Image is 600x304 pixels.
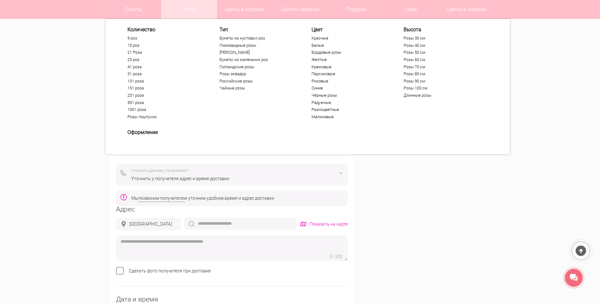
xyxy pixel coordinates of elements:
a: Российские розы [220,79,297,84]
a: Розы 80 см [404,71,481,76]
a: Разноцветные [312,107,389,112]
a: Розы поштучно [127,114,205,119]
div: Мы и уточним удобное время и адрес доставки [131,195,274,202]
a: 151 роза [127,86,205,91]
a: 21 Роза [127,50,205,55]
a: Розы 40 см [404,43,481,48]
a: Розы 100 см [404,86,481,91]
a: Малиновые [312,114,389,119]
a: Розовые [312,79,389,84]
a: 41 роза [127,64,205,70]
span: Количество [127,27,205,33]
a: Розы 30 см [404,36,481,41]
a: 201 роза [127,93,205,98]
a: Белые [312,43,389,48]
div: Адрес [116,206,348,213]
a: Букеты из маленьких роз [220,57,297,62]
span: Высота [404,27,481,33]
a: Красные [312,36,389,41]
a: Голландские розы [220,64,297,70]
div: Дата и время [116,296,348,303]
a: Радужные [312,100,389,105]
span: Тип [220,27,297,33]
div: Уточнить данные у получателя? [131,167,343,174]
a: Синие [312,86,389,91]
a: Розы 60 см [404,57,481,62]
a: Чайные розы [220,86,297,91]
div: / 300 [332,253,343,260]
span: позвоним получателю [139,195,185,202]
a: 501 роза [127,100,205,105]
a: 51 роза [127,71,205,76]
a: Розы эквадор [220,71,297,76]
span: Оформление [127,129,205,135]
div: Показать на карте [310,221,348,228]
span: Цвет [312,27,389,33]
a: Персиковые [312,71,389,76]
a: 9 роз [127,36,205,41]
a: Желтые [312,57,389,62]
div: Уточнить у получателя адрес и время доставки [131,175,343,182]
a: Розы 70 см [404,64,481,70]
a: [PERSON_NAME] [220,50,297,55]
div: [GEOGRAPHIC_DATA] [129,221,172,228]
span: Сделать фото получателя при доставке [129,268,211,273]
a: Розы 50 см [404,50,481,55]
a: 101 роза [127,79,205,84]
a: Букеты из кустовых роз [220,36,297,41]
a: Бордовые розы [312,50,389,55]
a: 1001 роза [127,107,205,112]
div: 0 [330,253,332,260]
a: Пионовидные розы [220,43,297,48]
a: Чёрные розы [312,93,389,98]
a: Розы 90 см [404,79,481,84]
a: 15 роз [127,43,205,48]
a: Кремовые [312,64,389,70]
a: Длинные розы [404,93,481,98]
a: 25 роз [127,57,205,62]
